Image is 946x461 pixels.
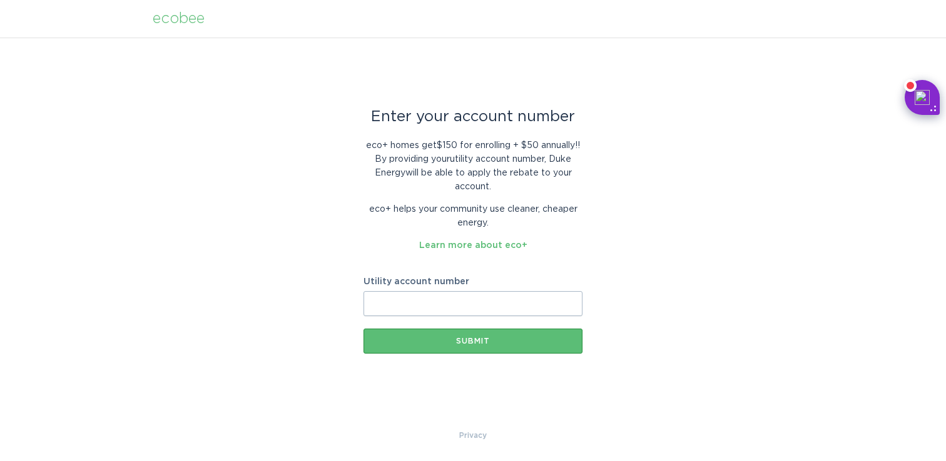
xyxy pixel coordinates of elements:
a: Learn more about eco+ [419,241,527,250]
button: Submit [364,329,582,354]
div: ecobee [153,12,205,26]
div: Enter your account number [364,110,582,124]
p: eco+ helps your community use cleaner, cheaper energy. [364,202,582,230]
label: Utility account number [364,277,582,286]
p: eco+ homes get $150 for enrolling + $50 annually! ! By providing your utility account number , Du... [364,139,582,194]
div: Submit [370,337,576,345]
a: Privacy Policy & Terms of Use [459,429,487,442]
